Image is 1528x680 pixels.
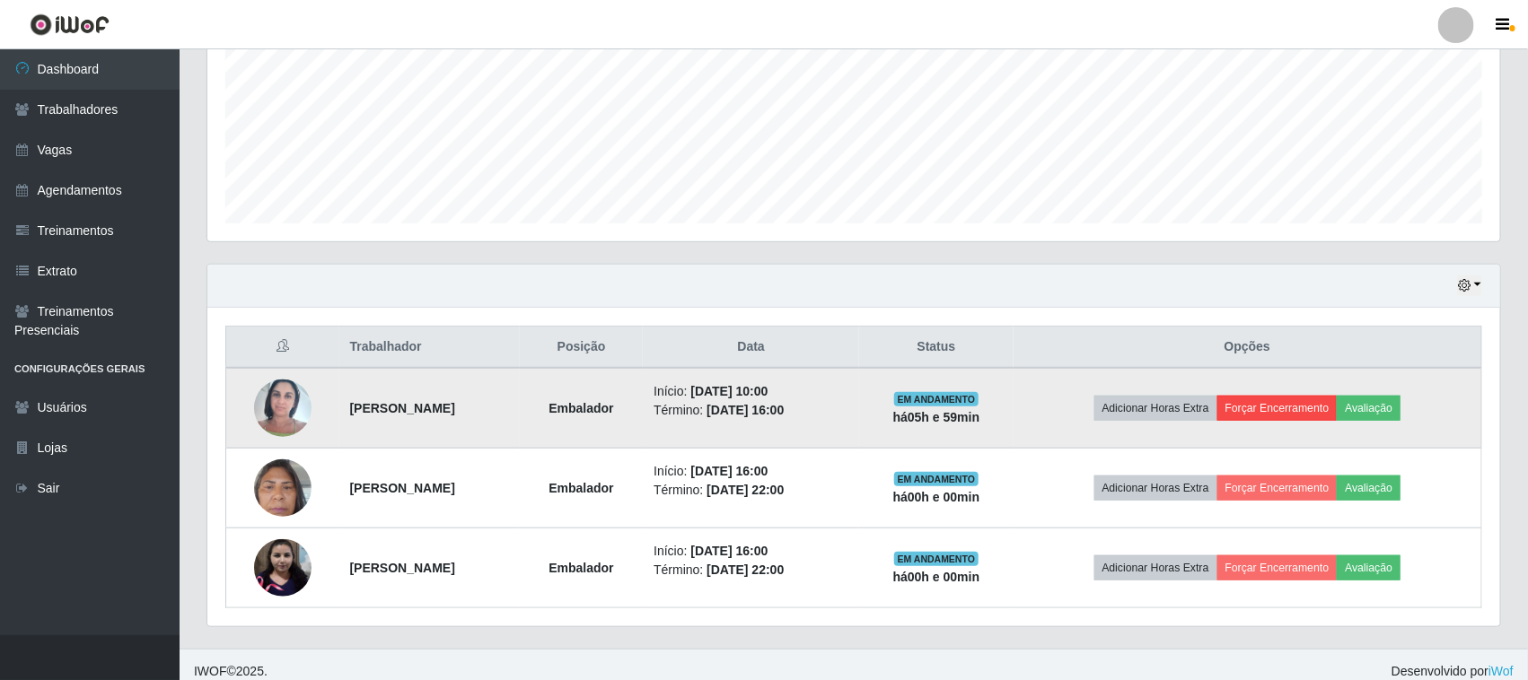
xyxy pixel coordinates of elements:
button: Forçar Encerramento [1217,396,1338,421]
strong: há 05 h e 59 min [893,410,980,424]
strong: Embalador [549,561,613,575]
button: Adicionar Horas Extra [1094,396,1217,421]
time: [DATE] 10:00 [690,384,768,398]
li: Término: [654,401,848,420]
button: Avaliação [1337,396,1401,421]
button: Adicionar Horas Extra [1094,475,1217,501]
time: [DATE] 22:00 [707,562,784,577]
button: Avaliação [1337,475,1401,501]
img: CoreUI Logo [30,13,110,36]
th: Opções [1014,327,1482,369]
time: [DATE] 16:00 [707,403,784,417]
button: Avaliação [1337,555,1401,580]
strong: [PERSON_NAME] [350,481,455,495]
time: [DATE] 22:00 [707,483,784,497]
strong: [PERSON_NAME] [350,401,455,415]
strong: [PERSON_NAME] [350,561,455,575]
strong: Embalador [549,401,613,415]
th: Data [643,327,859,369]
li: Início: [654,542,848,561]
time: [DATE] 16:00 [690,544,768,558]
img: 1705690307767.jpeg [254,370,312,446]
span: IWOF [194,664,227,678]
img: 1725571179961.jpeg [254,539,312,597]
li: Início: [654,462,848,481]
span: EM ANDAMENTO [894,472,979,486]
span: EM ANDAMENTO [894,392,979,406]
th: Trabalhador [339,327,520,369]
strong: há 00 h e 00 min [893,570,980,584]
button: Adicionar Horas Extra [1094,555,1217,580]
strong: Embalador [549,481,613,495]
button: Forçar Encerramento [1217,475,1338,501]
a: iWof [1488,664,1514,678]
th: Status [859,327,1014,369]
li: Término: [654,561,848,580]
li: Início: [654,382,848,401]
button: Forçar Encerramento [1217,555,1338,580]
strong: há 00 h e 00 min [893,490,980,504]
li: Término: [654,481,848,500]
span: EM ANDAMENTO [894,552,979,566]
th: Posição [520,327,643,369]
time: [DATE] 16:00 [690,464,768,478]
img: 1706817877089.jpeg [254,449,312,526]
